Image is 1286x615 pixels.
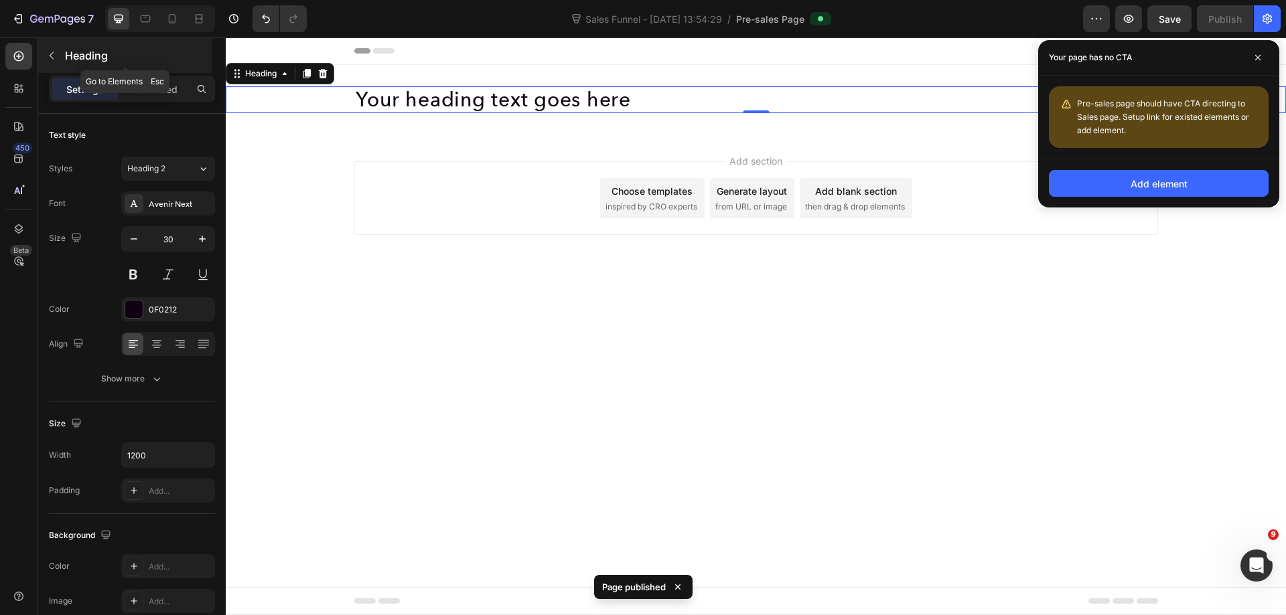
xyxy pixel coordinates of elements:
[1240,549,1273,582] iframe: Intercom live chat
[490,163,561,175] span: from URL or image
[149,561,212,573] div: Add...
[386,147,467,161] div: Choose templates
[1208,12,1242,26] div: Publish
[49,335,86,353] div: Align
[132,82,177,96] p: Advanced
[49,527,114,545] div: Background
[498,116,562,130] span: Add section
[253,5,307,32] div: Undo/Redo
[65,48,210,64] p: Heading
[5,5,100,32] button: 7
[49,485,80,497] div: Padding
[1049,170,1269,197] button: Add element
[127,163,165,175] span: Heading 2
[49,303,70,315] div: Color
[49,449,71,461] div: Width
[149,304,212,316] div: 0F0212
[10,245,32,256] div: Beta
[602,580,666,594] p: Page published
[1197,5,1253,32] button: Publish
[49,163,72,175] div: Styles
[49,129,86,141] div: Text style
[122,443,214,467] input: Auto
[101,372,163,385] div: Show more
[727,12,731,26] span: /
[1049,51,1133,64] p: Your page has no CTA
[1077,98,1249,135] span: Pre-sales page should have CTA directing to Sales page. Setup link for existed elements or add el...
[49,230,84,248] div: Size
[49,560,70,572] div: Color
[579,163,679,175] span: then drag & drop elements
[66,82,104,96] p: Settings
[380,163,472,175] span: inspired by CRO experts
[736,12,804,26] span: Pre-sales Page
[583,12,725,26] span: Sales Funnel - [DATE] 13:54:29
[1159,13,1181,25] span: Save
[589,147,671,161] div: Add blank section
[13,143,32,153] div: 450
[49,415,84,433] div: Size
[49,197,66,209] div: Font
[149,596,212,608] div: Add...
[226,37,1286,615] iframe: Design area
[1147,5,1192,32] button: Save
[121,157,215,181] button: Heading 2
[49,595,72,607] div: Image
[88,11,94,27] p: 7
[1131,177,1188,191] div: Add element
[491,147,561,161] div: Generate layout
[149,198,212,210] div: Avenir Next
[149,485,212,497] div: Add...
[49,367,215,391] button: Show more
[1268,529,1279,540] span: 9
